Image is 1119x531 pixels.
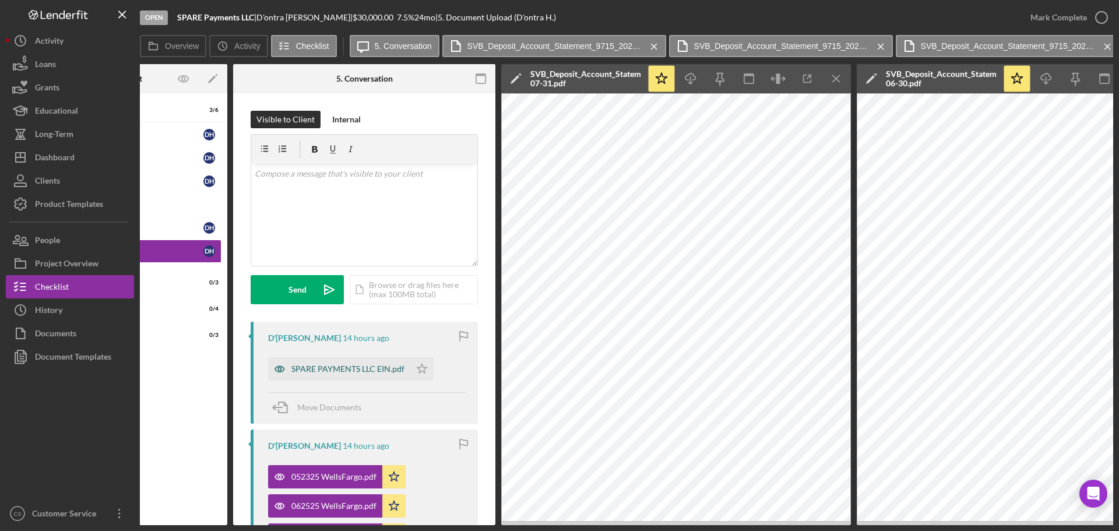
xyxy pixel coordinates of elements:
div: Grants [35,76,59,102]
div: Activity [35,29,64,55]
div: Send [288,275,307,304]
button: Mark Complete [1019,6,1113,29]
button: Activity [6,29,134,52]
div: | [177,13,256,22]
div: D H [203,129,215,140]
div: Mark Complete [1030,6,1087,29]
div: Checklist [35,275,69,301]
div: Documents [35,322,76,348]
div: D'[PERSON_NAME] [268,441,341,451]
button: Checklist [6,275,134,298]
label: SVB_Deposit_Account_Statement_9715_2025-05-31.pdf [921,41,1096,51]
button: People [6,228,134,252]
label: Overview [165,41,199,51]
button: 5. Conversation [350,35,439,57]
div: 052325 WellsFargo.pdf [291,472,376,481]
button: Documents [6,322,134,345]
div: Product Templates [35,192,103,219]
div: 24 mo [414,13,435,22]
div: Visible to Client [256,111,315,128]
div: Educational [35,99,78,125]
label: 5. Conversation [375,41,432,51]
div: 0 / 3 [198,332,219,339]
div: Internal [332,111,361,128]
button: Activity [209,35,268,57]
div: 5. Conversation [336,74,393,83]
div: D H [203,245,215,257]
button: Long-Term [6,122,134,146]
button: 062525 WellsFargo.pdf [268,494,406,518]
span: Move Documents [297,402,361,412]
label: Checklist [296,41,329,51]
button: History [6,298,134,322]
button: 052325 WellsFargo.pdf [268,465,406,488]
button: Internal [326,111,367,128]
div: SVB_Deposit_Account_Statement_9715_2025-06-30.pdf [886,69,997,88]
time: 2025-08-12 03:01 [343,333,389,343]
div: SVB_Deposit_Account_Statement_9715_2025-07-31.pdf [530,69,641,88]
button: Move Documents [268,393,373,422]
div: Project Overview [35,252,98,278]
label: Activity [234,41,260,51]
div: People [35,228,60,255]
div: 7.5 % [397,13,414,22]
div: Open Intercom Messenger [1079,480,1107,508]
div: $30,000.00 [353,13,397,22]
label: SVB_Deposit_Account_Statement_9715_2025-07-31.pdf [467,41,642,51]
div: D'ontra [PERSON_NAME] | [256,13,353,22]
button: Visible to Client [251,111,321,128]
div: Loans [35,52,56,79]
div: History [35,298,62,325]
div: 3 / 6 [198,107,219,114]
button: Grants [6,76,134,99]
div: 0 / 3 [198,279,219,286]
button: Send [251,275,344,304]
div: 0 / 4 [198,305,219,312]
div: Open [140,10,168,25]
text: CS [13,511,21,517]
button: SVB_Deposit_Account_Statement_9715_2025-07-31.pdf [442,35,666,57]
button: Document Templates [6,345,134,368]
div: 062525 WellsFargo.pdf [291,501,376,511]
button: SVB_Deposit_Account_Statement_9715_2025-06-30.pdf [669,35,893,57]
time: 2025-08-12 03:00 [343,441,389,451]
button: Clients [6,169,134,192]
div: D H [203,152,215,164]
button: Loans [6,52,134,76]
button: CSCustomer Service [6,502,134,525]
div: Clients [35,169,60,195]
label: SVB_Deposit_Account_Statement_9715_2025-06-30.pdf [694,41,869,51]
div: Dashboard [35,146,75,172]
div: | 5. Document Upload (D'ontra H.) [435,13,556,22]
button: Dashboard [6,146,134,169]
b: SPARE Payments LLC [177,12,254,22]
button: Educational [6,99,134,122]
div: SPARE PAYMENTS LLC EIN.pdf [291,364,404,374]
div: Document Templates [35,345,111,371]
div: D H [203,175,215,187]
button: SPARE PAYMENTS LLC EIN.pdf [268,357,434,381]
div: Long-Term [35,122,73,149]
button: Overview [140,35,206,57]
button: Project Overview [6,252,134,275]
div: D'[PERSON_NAME] [268,333,341,343]
button: Checklist [271,35,337,57]
button: Product Templates [6,192,134,216]
div: Customer Service [29,502,105,528]
div: D H [203,222,215,234]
